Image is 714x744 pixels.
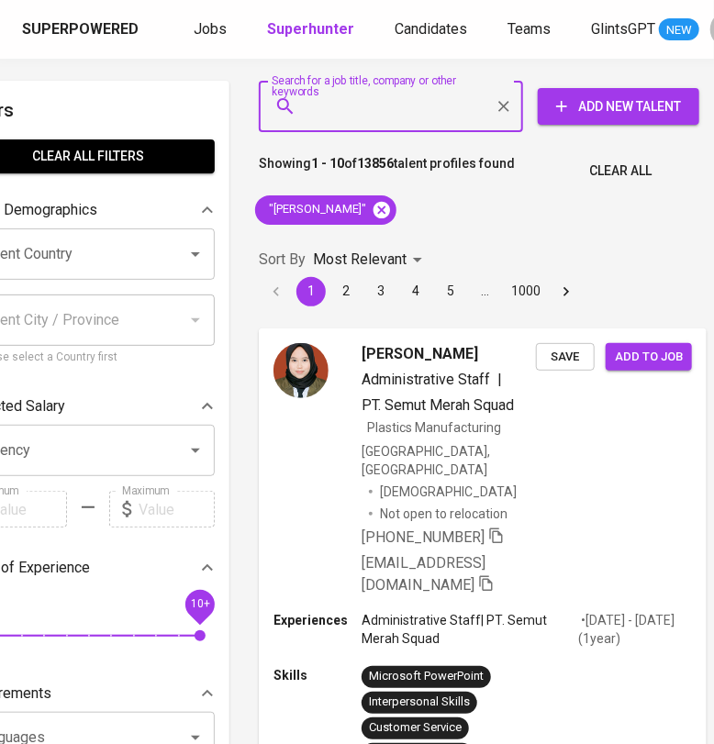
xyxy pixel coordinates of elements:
span: [EMAIL_ADDRESS][DOMAIN_NAME] [362,554,485,594]
div: Interpersonal Skills [369,694,470,711]
div: Most Relevant [313,243,429,277]
span: Administrative Staff [362,371,490,388]
p: Skills [273,666,362,684]
b: 13856 [357,156,394,171]
span: GlintsGPT [591,20,655,38]
span: NEW [659,21,699,39]
span: Clear All [589,160,652,183]
span: [DEMOGRAPHIC_DATA] [380,483,519,501]
span: Save [545,347,586,368]
p: Experiences [273,611,362,629]
div: "[PERSON_NAME]" [255,195,396,225]
span: Jobs [194,20,227,38]
span: Add to job [615,347,683,368]
p: Sort By [259,249,306,271]
span: Add New Talent [552,95,685,118]
button: Go to page 4 [401,277,430,306]
button: Go to page 3 [366,277,396,306]
nav: pagination navigation [259,277,584,306]
button: Open [183,241,208,267]
span: PT. Semut Merah Squad [362,396,514,414]
button: Open [183,438,208,463]
div: [GEOGRAPHIC_DATA], [GEOGRAPHIC_DATA] [362,442,536,479]
button: Go to page 1000 [506,277,546,306]
button: Go to next page [552,277,581,306]
span: [PERSON_NAME] [362,343,478,365]
p: Administrative Staff | PT. Semut Merah Squad [362,611,579,648]
button: Clear All [582,154,659,188]
button: Add to job [606,343,692,372]
a: Superpowered [22,19,142,40]
a: Candidates [395,18,471,41]
button: Clear [491,94,517,119]
span: [PHONE_NUMBER] [362,528,485,546]
a: Teams [508,18,554,41]
div: Superpowered [22,19,139,40]
a: Jobs [194,18,230,41]
span: Teams [508,20,551,38]
img: 5688fd22d924ffc89e52d1050ce4c826.png [273,343,329,398]
p: Most Relevant [313,249,407,271]
b: 1 - 10 [311,156,344,171]
b: Superhunter [267,20,354,38]
div: … [471,282,500,300]
p: • [DATE] - [DATE] ( 1 year ) [579,611,692,648]
div: Customer Service [369,719,462,737]
button: Save [536,343,595,372]
input: Value [139,491,215,527]
div: Microsoft PowerPoint [369,668,484,685]
p: Not open to relocation [380,505,508,523]
button: page 1 [296,277,326,306]
span: Plastics Manufacturing [367,420,501,435]
span: "[PERSON_NAME]" [255,201,377,218]
button: Go to page 5 [436,277,465,306]
a: Superhunter [267,18,358,41]
button: Go to page 2 [331,277,361,306]
span: Candidates [395,20,467,38]
span: 10+ [190,598,209,611]
span: | [497,369,502,391]
button: Add New Talent [538,88,699,125]
p: Showing of talent profiles found [259,154,515,188]
a: GlintsGPT NEW [591,18,699,41]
